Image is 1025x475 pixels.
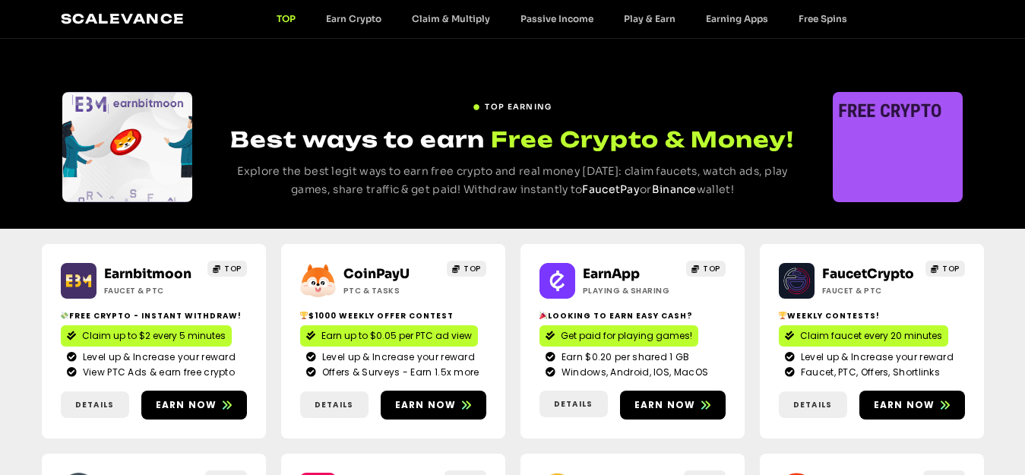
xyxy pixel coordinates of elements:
[779,310,965,321] h2: Weekly contests!
[61,312,68,319] img: 💸
[300,312,308,319] img: 🏆
[583,266,640,282] a: EarnApp
[779,325,948,347] a: Claim faucet every 20 minutes
[61,391,129,418] a: Details
[318,350,475,364] span: Level up & Increase your reward
[230,126,485,153] span: Best ways to earn
[485,101,552,112] span: TOP EARNING
[491,125,794,154] span: Free Crypto & Money!
[300,325,478,347] a: Earn up to $0.05 per PTC ad view
[321,329,472,343] span: Earn up to $0.05 per PTC ad view
[104,285,199,296] h2: Faucet & PTC
[261,13,311,24] a: TOP
[942,263,960,274] span: TOP
[779,312,786,319] img: 🏆
[79,366,235,379] span: View PTC Ads & earn free crypto
[505,13,609,24] a: Passive Income
[343,285,438,296] h2: ptc & Tasks
[800,329,942,343] span: Claim faucet every 20 minutes
[61,310,247,321] h2: Free crypto - Instant withdraw!
[141,391,247,420] a: Earn now
[318,366,479,379] span: Offers & Surveys - Earn 1.5x more
[220,163,805,199] p: Explore the best legit ways to earn free crypto and real money [DATE]: claim faucets, watch ads, ...
[75,399,114,410] span: Details
[207,261,247,277] a: TOP
[539,312,547,319] img: 🎉
[61,11,185,27] a: Scalevance
[447,261,486,277] a: TOP
[104,266,191,282] a: Earnbitmoon
[793,399,832,410] span: Details
[82,329,226,343] span: Claim up to $2 every 5 minutes
[224,263,242,274] span: TOP
[582,182,640,196] a: FaucetPay
[311,13,397,24] a: Earn Crypto
[797,350,954,364] span: Level up & Increase your reward
[261,13,862,24] nav: Menu
[703,263,720,274] span: TOP
[620,391,726,420] a: Earn now
[61,325,232,347] a: Claim up to $2 every 5 minutes
[79,350,236,364] span: Level up & Increase your reward
[874,398,935,412] span: Earn now
[822,266,914,282] a: FaucetCrypto
[691,13,783,24] a: Earning Apps
[395,398,457,412] span: Earn now
[397,13,505,24] a: Claim & Multiply
[300,391,369,418] a: Details
[859,391,965,420] a: Earn now
[583,285,678,296] h2: Playing & Sharing
[300,310,486,321] h2: $1000 Weekly Offer contest
[686,261,726,277] a: TOP
[343,266,410,282] a: CoinPayU
[634,398,696,412] span: Earn now
[156,398,217,412] span: Earn now
[561,329,692,343] span: Get paid for playing games!
[473,95,552,112] a: TOP EARNING
[797,366,940,379] span: Faucet, PTC, Offers, Shortlinks
[822,285,917,296] h2: Faucet & PTC
[539,391,608,417] a: Details
[609,13,691,24] a: Play & Earn
[463,263,481,274] span: TOP
[539,325,698,347] a: Get paid for playing games!
[779,391,847,418] a: Details
[315,399,353,410] span: Details
[539,310,726,321] h2: Looking to Earn Easy Cash?
[554,398,593,410] span: Details
[783,13,862,24] a: Free Spins
[652,182,697,196] a: Binance
[62,92,192,202] div: Slides
[558,366,708,379] span: Windows, Android, IOS, MacOS
[558,350,690,364] span: Earn $0.20 per shared 1 GB
[925,261,965,277] a: TOP
[833,92,963,202] div: Slides
[381,391,486,420] a: Earn now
